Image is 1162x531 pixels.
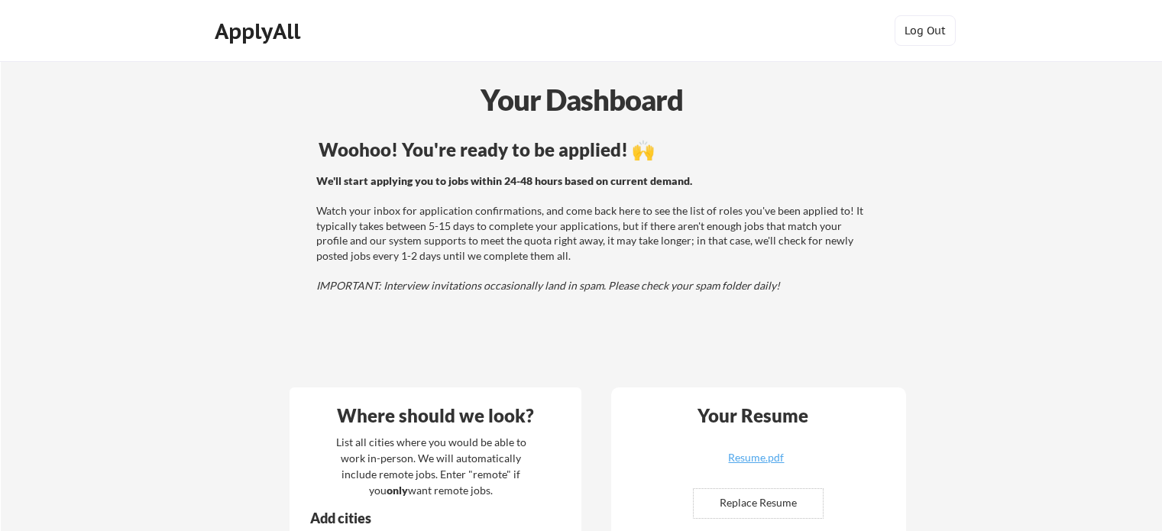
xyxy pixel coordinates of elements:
[316,173,867,293] div: Watch your inbox for application confirmations, and come back here to see the list of roles you'v...
[2,78,1162,121] div: Your Dashboard
[665,452,847,463] div: Resume.pdf
[665,452,847,476] a: Resume.pdf
[319,141,869,159] div: Woohoo! You're ready to be applied! 🙌
[895,15,956,46] button: Log Out
[310,511,542,525] div: Add cities
[678,406,829,425] div: Your Resume
[215,18,305,44] div: ApplyAll
[316,174,692,187] strong: We'll start applying you to jobs within 24-48 hours based on current demand.
[387,484,408,497] strong: only
[326,434,536,498] div: List all cities where you would be able to work in-person. We will automatically include remote j...
[316,279,780,292] em: IMPORTANT: Interview invitations occasionally land in spam. Please check your spam folder daily!
[293,406,578,425] div: Where should we look?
